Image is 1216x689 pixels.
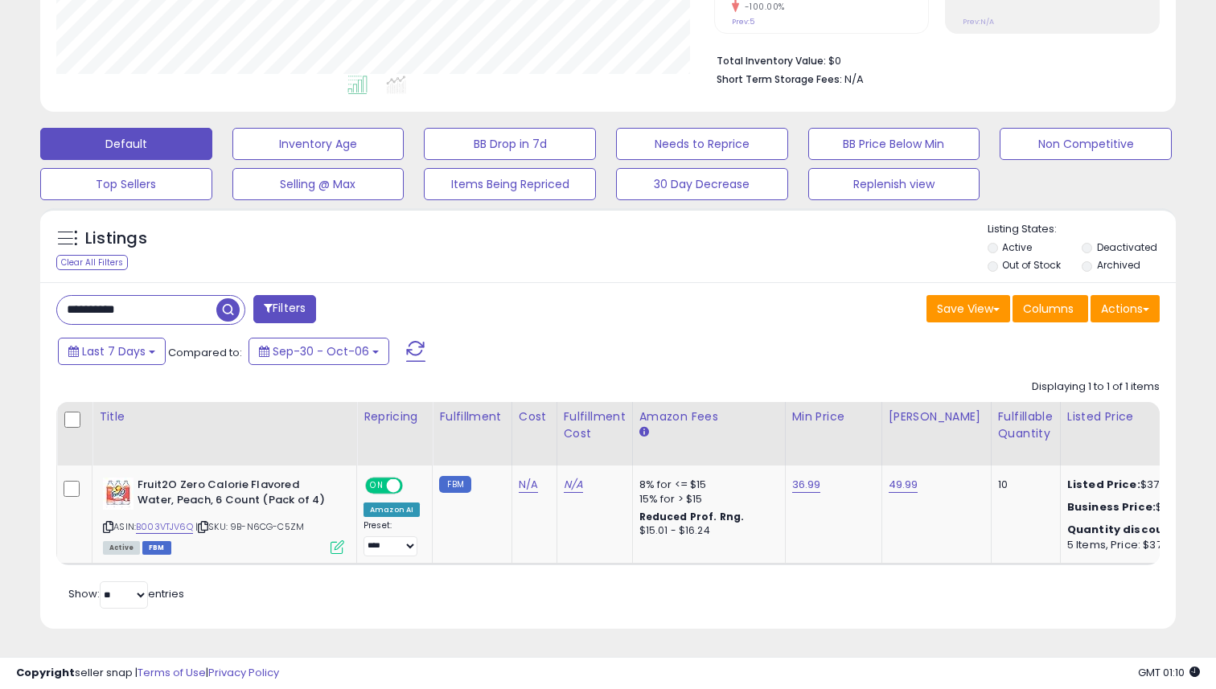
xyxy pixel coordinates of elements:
div: Clear All Filters [56,255,128,270]
b: Reduced Prof. Rng. [639,510,745,523]
button: Sep-30 - Oct-06 [249,338,389,365]
div: Displaying 1 to 1 of 1 items [1032,379,1160,395]
span: OFF [401,479,426,493]
span: N/A [844,72,864,87]
div: $37.94 [1067,478,1201,492]
small: FBM [439,476,470,493]
small: Prev: N/A [963,17,994,27]
b: Short Term Storage Fees: [717,72,842,86]
div: Fulfillable Quantity [998,408,1054,442]
p: Listing States: [988,222,1177,237]
label: Out of Stock [1002,258,1061,272]
button: Selling @ Max [232,168,405,200]
button: Filters [253,295,316,323]
span: ON [367,479,387,493]
div: Repricing [364,408,425,425]
small: Amazon Fees. [639,425,649,440]
b: Fruit2O Zero Calorie Flavored Water, Peach, 6 Count (Pack of 4) [138,478,333,511]
div: Cost [519,408,550,425]
div: Fulfillment Cost [564,408,626,442]
a: B003VTJV6Q [136,520,193,534]
button: Non Competitive [1000,128,1172,160]
small: -100.00% [739,1,785,13]
b: Listed Price: [1067,477,1140,492]
img: 516QveGsrIL._SL40_.jpg [103,478,134,510]
span: Last 7 Days [82,343,146,359]
button: Last 7 Days [58,338,166,365]
button: Replenish view [808,168,980,200]
div: Listed Price [1067,408,1206,425]
span: Compared to: [168,345,242,360]
span: All listings currently available for purchase on Amazon [103,541,140,555]
div: Amazon Fees [639,408,778,425]
div: 8% for <= $15 [639,478,773,492]
li: $0 [717,50,1148,69]
a: Terms of Use [138,665,206,680]
div: ASIN: [103,478,344,552]
span: | SKU: 9B-N6CG-C5ZM [195,520,304,533]
div: Amazon AI [364,502,420,517]
button: Needs to Reprice [616,128,788,160]
label: Deactivated [1097,240,1157,254]
b: Quantity discounts [1067,522,1183,537]
div: : [1067,523,1201,537]
b: Total Inventory Value: [717,54,826,68]
span: Sep-30 - Oct-06 [273,343,369,359]
div: 15% for > $15 [639,492,773,506]
div: Min Price [792,408,875,425]
button: Actions [1091,295,1160,322]
div: 5 Items, Price: $37.19 [1067,538,1201,552]
div: $37.48 [1067,500,1201,515]
button: Inventory Age [232,128,405,160]
a: 49.99 [889,477,918,493]
div: $15.01 - $16.24 [639,524,773,538]
button: BB Drop in 7d [424,128,596,160]
h5: Listings [85,228,147,250]
button: BB Price Below Min [808,128,980,160]
small: Prev: 5 [732,17,754,27]
span: 2025-10-14 01:10 GMT [1138,665,1200,680]
button: Top Sellers [40,168,212,200]
div: seller snap | | [16,666,279,681]
a: Privacy Policy [208,665,279,680]
span: Columns [1023,301,1074,317]
label: Archived [1097,258,1140,272]
div: Preset: [364,520,420,556]
div: Fulfillment [439,408,504,425]
strong: Copyright [16,665,75,680]
div: 10 [998,478,1048,492]
span: FBM [142,541,171,555]
b: Business Price: [1067,499,1156,515]
label: Active [1002,240,1032,254]
a: 36.99 [792,477,821,493]
button: 30 Day Decrease [616,168,788,200]
div: Title [99,408,350,425]
button: Save View [926,295,1010,322]
button: Items Being Repriced [424,168,596,200]
button: Default [40,128,212,160]
a: N/A [519,477,538,493]
div: [PERSON_NAME] [889,408,984,425]
a: N/A [564,477,583,493]
span: Show: entries [68,586,184,601]
button: Columns [1013,295,1088,322]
